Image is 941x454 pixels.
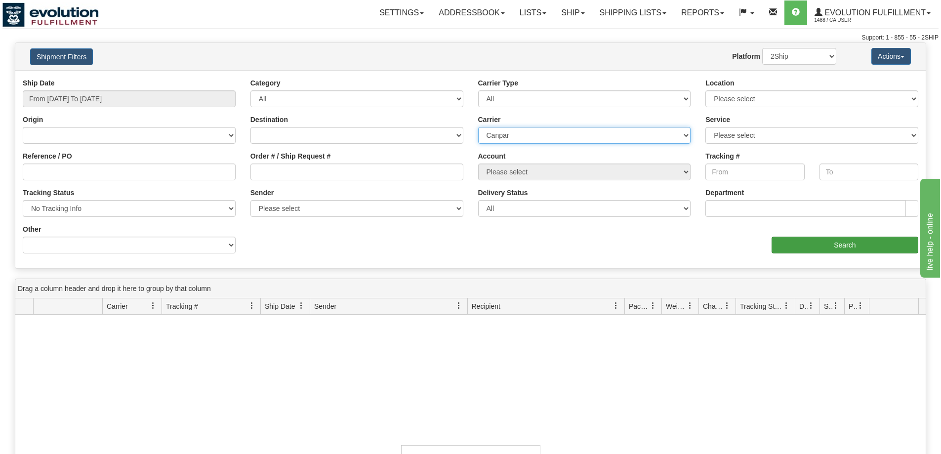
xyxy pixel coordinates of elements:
label: Order # / Ship Request # [250,151,331,161]
a: Addressbook [431,0,512,25]
span: Tracking # [166,301,198,311]
a: Recipient filter column settings [608,297,624,314]
a: Shipping lists [592,0,674,25]
label: Ship Date [23,78,55,88]
label: Department [705,188,744,198]
input: To [819,164,918,180]
a: Packages filter column settings [645,297,661,314]
span: Sender [314,301,336,311]
a: Pickup Status filter column settings [852,297,869,314]
a: Tracking Status filter column settings [778,297,795,314]
div: live help - online [7,6,91,18]
a: Evolution Fulfillment 1488 / CA User [807,0,938,25]
a: Charge filter column settings [719,297,736,314]
button: Actions [871,48,911,65]
label: Tracking # [705,151,739,161]
label: Other [23,224,41,234]
a: Tracking # filter column settings [244,297,260,314]
a: Sender filter column settings [450,297,467,314]
span: 1488 / CA User [815,15,889,25]
img: logo1488.jpg [2,2,99,27]
span: Recipient [472,301,500,311]
span: Shipment Issues [824,301,832,311]
span: Delivery Status [799,301,808,311]
div: grid grouping header [15,279,926,298]
iframe: chat widget [918,176,940,277]
label: Destination [250,115,288,124]
div: Support: 1 - 855 - 55 - 2SHIP [2,34,939,42]
a: Carrier filter column settings [145,297,162,314]
a: Reports [674,0,732,25]
span: Evolution Fulfillment [822,8,926,17]
label: Tracking Status [23,188,74,198]
span: Weight [666,301,687,311]
span: Charge [703,301,724,311]
span: Carrier [107,301,128,311]
a: Ship [554,0,592,25]
label: Category [250,78,281,88]
label: Sender [250,188,274,198]
a: Lists [512,0,554,25]
label: Account [478,151,506,161]
a: Settings [372,0,431,25]
label: Origin [23,115,43,124]
span: Ship Date [265,301,295,311]
label: Platform [732,51,760,61]
label: Reference / PO [23,151,72,161]
label: Delivery Status [478,188,528,198]
span: Tracking Status [740,301,783,311]
label: Carrier Type [478,78,518,88]
a: Ship Date filter column settings [293,297,310,314]
span: Pickup Status [849,301,857,311]
input: Search [772,237,918,253]
a: Shipment Issues filter column settings [827,297,844,314]
input: From [705,164,804,180]
label: Carrier [478,115,501,124]
label: Location [705,78,734,88]
a: Delivery Status filter column settings [803,297,819,314]
button: Shipment Filters [30,48,93,65]
a: Weight filter column settings [682,297,698,314]
label: Service [705,115,730,124]
span: Packages [629,301,650,311]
